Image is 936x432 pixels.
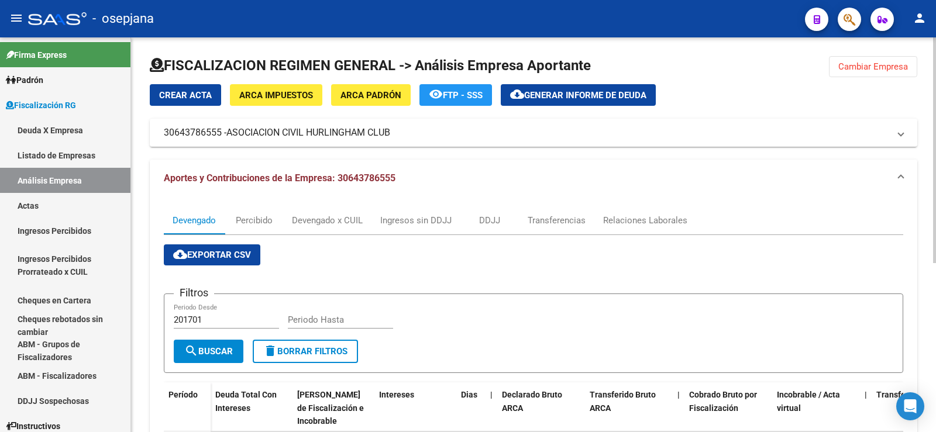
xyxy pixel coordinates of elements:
[689,390,757,413] span: Cobrado Bruto por Fiscalización
[502,390,562,413] span: Declarado Bruto ARCA
[510,87,524,101] mat-icon: cloud_download
[263,344,277,358] mat-icon: delete
[292,214,363,227] div: Devengado x CUIL
[164,382,211,431] datatable-header-cell: Período
[239,90,313,101] span: ARCA Impuestos
[184,346,233,357] span: Buscar
[164,244,260,265] button: Exportar CSV
[340,90,401,101] span: ARCA Padrón
[263,346,347,357] span: Borrar Filtros
[297,390,364,426] span: [PERSON_NAME] de Fiscalización e Incobrable
[184,344,198,358] mat-icon: search
[865,390,867,399] span: |
[230,84,322,106] button: ARCA Impuestos
[150,56,591,75] h1: FISCALIZACION REGIMEN GENERAL -> Análisis Empresa Aportante
[159,90,212,101] span: Crear Acta
[6,49,67,61] span: Firma Express
[461,390,477,399] span: Dias
[6,99,76,112] span: Fiscalización RG
[501,84,656,106] button: Generar informe de deuda
[838,61,908,72] span: Cambiar Empresa
[677,390,680,399] span: |
[777,390,840,413] span: Incobrable / Acta virtual
[913,11,927,25] mat-icon: person
[236,214,273,227] div: Percibido
[380,214,452,227] div: Ingresos sin DDJJ
[173,250,251,260] span: Exportar CSV
[603,214,687,227] div: Relaciones Laborales
[331,84,411,106] button: ARCA Padrón
[150,160,917,197] mat-expansion-panel-header: Aportes y Contribuciones de la Empresa: 30643786555
[173,214,216,227] div: Devengado
[215,390,277,413] span: Deuda Total Con Intereses
[490,390,493,399] span: |
[419,84,492,106] button: FTP - SSS
[896,392,924,420] div: Open Intercom Messenger
[379,390,414,399] span: Intereses
[590,390,656,413] span: Transferido Bruto ARCA
[443,90,483,101] span: FTP - SSS
[479,214,500,227] div: DDJJ
[253,340,358,363] button: Borrar Filtros
[174,285,214,301] h3: Filtros
[92,6,154,32] span: - osepjana
[164,172,395,184] span: Aportes y Contribuciones de la Empresa: 30643786555
[150,119,917,147] mat-expansion-panel-header: 30643786555 -ASOCIACION CIVIL HURLINGHAM CLUB
[174,340,243,363] button: Buscar
[168,390,198,399] span: Período
[150,84,221,106] button: Crear Acta
[524,90,646,101] span: Generar informe de deuda
[9,11,23,25] mat-icon: menu
[226,126,390,139] span: ASOCIACION CIVIL HURLINGHAM CLUB
[528,214,586,227] div: Transferencias
[429,87,443,101] mat-icon: remove_red_eye
[6,74,43,87] span: Padrón
[829,56,917,77] button: Cambiar Empresa
[173,247,187,261] mat-icon: cloud_download
[164,126,889,139] mat-panel-title: 30643786555 -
